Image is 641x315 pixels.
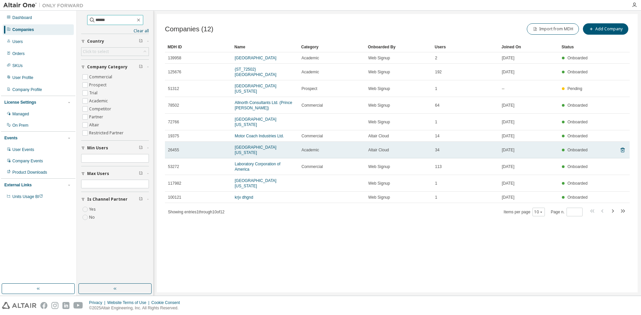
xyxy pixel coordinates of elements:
span: Altair Cloud [368,147,389,153]
div: User Profile [12,75,33,80]
span: Web Signup [368,86,390,91]
button: Company Category [81,60,149,74]
span: Web Signup [368,103,390,108]
span: Clear filter [139,197,143,202]
div: Click to select [83,49,109,54]
span: Showing entries 1 through 10 of 12 [168,210,225,214]
span: 53272 [168,164,179,169]
a: [GEOGRAPHIC_DATA][US_STATE] [235,178,276,188]
div: Users [12,39,23,44]
span: Clear filter [139,171,143,176]
a: [GEOGRAPHIC_DATA] [235,56,276,60]
img: linkedin.svg [62,302,69,309]
span: Prospect [301,86,317,91]
span: Items per page [504,208,545,216]
span: Commercial [301,164,323,169]
span: 78502 [168,103,179,108]
span: 34 [435,147,439,153]
span: 19375 [168,133,179,139]
div: Category [301,42,363,52]
div: Company Profile [12,87,42,92]
span: Clear filter [139,145,143,151]
img: altair_logo.svg [2,302,36,309]
a: Laboratory Corporation of America [235,162,280,172]
button: Is Channel Partner [81,192,149,207]
span: 2 [435,55,437,61]
label: No [89,213,96,221]
span: 1 [435,195,437,200]
div: Companies [12,27,34,32]
span: Onboarded [568,148,588,152]
label: Altair [89,121,100,129]
div: Product Downloads [12,170,47,175]
span: 117982 [168,181,181,186]
span: Web Signup [368,55,390,61]
div: Dashboard [12,15,32,20]
span: 1 [435,181,437,186]
span: Pending [568,86,582,91]
span: [DATE] [502,103,514,108]
span: 1 [435,119,437,125]
span: 51312 [168,86,179,91]
p: © 2025 Altair Engineering, Inc. All Rights Reserved. [89,305,184,311]
label: Yes [89,205,97,213]
span: 192 [435,69,442,75]
div: Company Events [12,158,43,164]
div: On Prem [12,123,28,128]
div: Onboarded By [368,42,429,52]
span: Page n. [551,208,583,216]
img: Altair One [3,2,87,9]
img: youtube.svg [73,302,83,309]
span: Web Signup [368,195,390,200]
span: Country [87,39,104,44]
span: Commercial [301,103,323,108]
button: Import from MDH [527,23,579,35]
label: Trial [89,89,99,97]
div: Joined On [501,42,556,52]
button: Add Company [583,23,628,35]
span: Onboarded [568,103,588,108]
label: Prospect [89,81,108,89]
span: [DATE] [502,133,514,139]
span: Company Category [87,64,128,70]
div: SKUs [12,63,23,68]
div: License Settings [4,100,36,105]
span: Web Signup [368,164,390,169]
div: Orders [12,51,25,56]
a: Clear all [81,28,149,34]
div: MDH ID [168,42,229,52]
span: Academic [301,147,319,153]
span: [DATE] [502,55,514,61]
span: Web Signup [368,119,390,125]
span: Clear filter [139,64,143,70]
span: 64 [435,103,439,108]
span: Is Channel Partner [87,197,128,202]
span: Onboarded [568,134,588,138]
label: Commercial [89,73,114,81]
a: {ST_72502} [GEOGRAPHIC_DATA] [235,67,276,77]
div: Status [562,42,590,52]
span: 14 [435,133,439,139]
span: 1 [435,86,437,91]
button: Min Users [81,141,149,155]
span: [DATE] [502,119,514,125]
label: Academic [89,97,109,105]
span: Altair Cloud [368,133,389,139]
div: Users [435,42,496,52]
span: 125676 [168,69,181,75]
div: Managed [12,111,29,117]
div: Cookie Consent [151,300,184,305]
a: Motor Coach Industries Ltd. [235,134,284,138]
a: [GEOGRAPHIC_DATA][US_STATE] [235,84,276,94]
button: Country [81,34,149,49]
img: facebook.svg [40,302,47,309]
span: Onboarded [568,164,588,169]
span: Onboarded [568,120,588,124]
span: Max Users [87,171,109,176]
label: Restricted Partner [89,129,125,137]
span: 100121 [168,195,181,200]
span: Web Signup [368,69,390,75]
a: [GEOGRAPHIC_DATA][US_STATE] [235,117,276,127]
span: Clear filter [139,39,143,44]
button: Max Users [81,166,149,181]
